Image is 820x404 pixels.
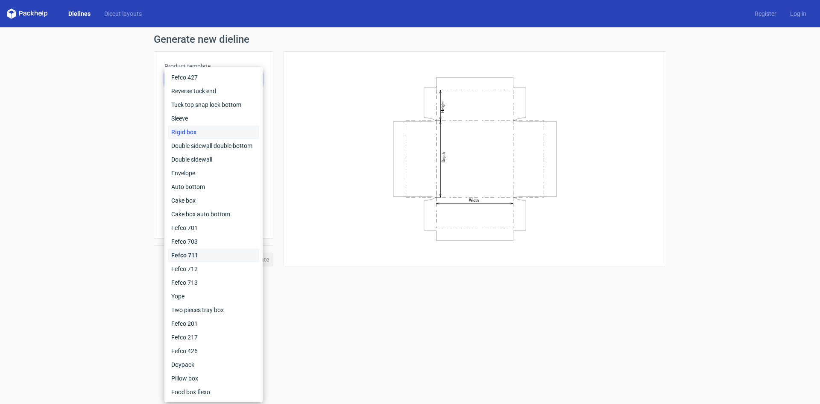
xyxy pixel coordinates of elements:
[168,112,259,125] div: Sleeve
[154,34,666,44] h1: Generate new dieline
[168,207,259,221] div: Cake box auto bottom
[168,358,259,372] div: Doypack
[168,385,259,399] div: Food box flexo
[168,139,259,153] div: Double sidewall double bottom
[168,194,259,207] div: Cake box
[168,166,259,180] div: Envelope
[783,9,813,18] a: Log in
[469,198,479,203] text: Width
[168,303,259,317] div: Two pieces tray box
[168,235,259,248] div: Fefco 703
[168,84,259,98] div: Reverse tuck end
[168,289,259,303] div: Yope
[441,152,446,162] text: Depth
[168,221,259,235] div: Fefco 701
[440,101,445,112] text: Height
[168,372,259,385] div: Pillow box
[168,330,259,344] div: Fefco 217
[168,71,259,84] div: Fefco 427
[168,248,259,262] div: Fefco 711
[61,9,97,18] a: Dielines
[748,9,783,18] a: Register
[164,62,263,71] label: Product template
[168,317,259,330] div: Fefco 201
[168,98,259,112] div: Tuck top snap lock bottom
[97,9,149,18] a: Diecut layouts
[168,344,259,358] div: Fefco 426
[168,276,259,289] div: Fefco 713
[168,180,259,194] div: Auto bottom
[168,153,259,166] div: Double sidewall
[168,125,259,139] div: Rigid box
[168,262,259,276] div: Fefco 712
